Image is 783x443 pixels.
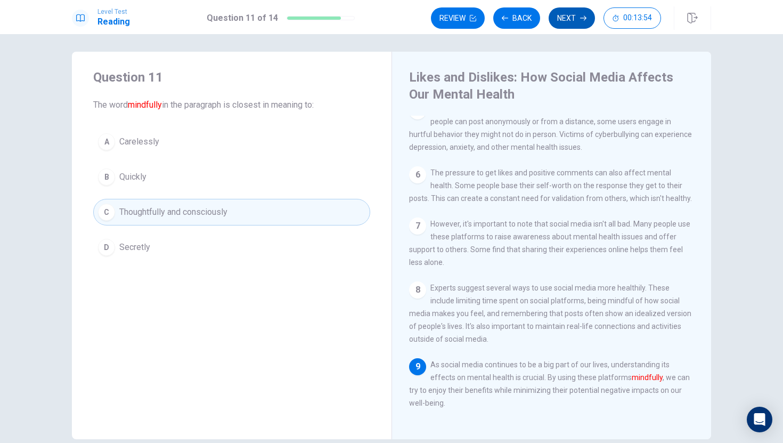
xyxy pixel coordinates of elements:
[97,15,130,28] h1: Reading
[93,234,370,261] button: DSecretly
[128,100,162,110] font: mindfully
[93,69,370,86] h4: Question 11
[93,199,370,225] button: CThoughtfully and consciously
[409,220,690,267] span: However, it's important to note that social media isn't all bad. Many people use these platforms ...
[409,166,426,183] div: 6
[119,171,146,183] span: Quickly
[623,14,652,22] span: 00:13:54
[93,128,370,155] button: ACarelessly
[98,239,115,256] div: D
[409,358,426,375] div: 9
[98,133,115,150] div: A
[207,12,278,25] h1: Question 11 of 14
[632,373,663,382] font: mindfully
[603,7,661,29] button: 00:13:54
[409,284,691,343] span: Experts suggest several ways to use social media more healthily. These include limiting time spen...
[93,99,370,111] span: The word in the paragraph is closest in meaning to:
[93,164,370,190] button: BQuickly
[119,135,159,148] span: Carelessly
[409,218,426,235] div: 7
[98,204,115,221] div: C
[549,7,595,29] button: Next
[747,407,772,432] div: Open Intercom Messenger
[409,168,692,203] span: The pressure to get likes and positive comments can also affect mental health. Some people base t...
[119,241,150,254] span: Secretly
[409,360,690,407] span: As social media continues to be a big part of our lives, understanding its effects on mental heal...
[98,168,115,186] div: B
[431,7,485,29] button: Review
[493,7,540,29] button: Back
[119,206,227,219] span: Thoughtfully and consciously
[97,8,130,15] span: Level Test
[409,281,426,299] div: 8
[409,69,691,103] h4: Likes and Dislikes: How Social Media Affects Our Mental Health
